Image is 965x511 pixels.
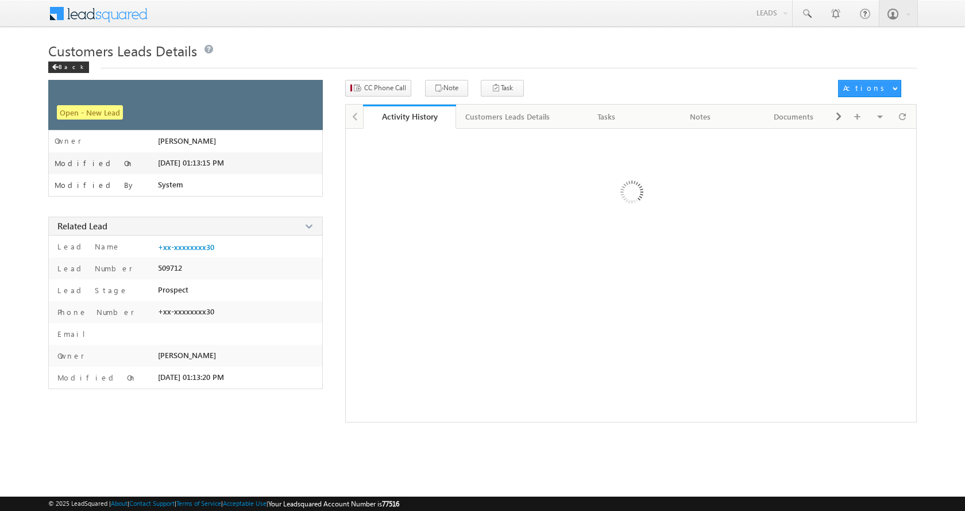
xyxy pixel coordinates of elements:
[465,110,550,124] div: Customers Leads Details
[176,500,221,507] a: Terms of Service
[55,136,82,145] label: Owner
[838,80,901,97] button: Actions
[363,105,457,129] a: Activity History
[158,285,188,294] span: Prospect
[129,500,175,507] a: Contact Support
[560,105,654,129] a: Tasks
[158,180,183,189] span: System
[55,180,136,190] label: Modified By
[572,135,690,253] img: Loading ...
[55,285,128,295] label: Lead Stage
[425,80,468,97] button: Note
[55,263,133,274] label: Lead Number
[158,243,214,252] a: +xx-xxxxxxxx30
[55,351,84,361] label: Owner
[654,105,747,129] a: Notes
[55,307,134,317] label: Phone Number
[111,500,128,507] a: About
[158,136,216,145] span: [PERSON_NAME]
[569,110,643,124] div: Tasks
[843,83,889,93] div: Actions
[55,372,137,383] label: Modified On
[48,41,197,60] span: Customers Leads Details
[158,263,182,272] span: 509712
[158,307,214,316] span: +xx-xxxxxxxx30
[747,105,841,129] a: Documents
[268,500,399,508] span: Your Leadsquared Account Number is
[158,372,224,382] span: [DATE] 01:13:20 PM
[48,62,89,73] div: Back
[57,105,123,120] span: Open - New Lead
[55,241,121,252] label: Lead Name
[364,83,406,93] span: CC Phone Call
[663,110,737,124] div: Notes
[55,159,134,168] label: Modified On
[57,220,107,232] span: Related Lead
[158,158,224,167] span: [DATE] 01:13:15 PM
[345,80,411,97] button: CC Phone Call
[158,351,216,360] span: [PERSON_NAME]
[48,498,399,509] span: © 2025 LeadSquared | | | | |
[756,110,831,124] div: Documents
[372,111,448,122] div: Activity History
[55,329,94,339] label: Email
[456,105,560,129] a: Customers Leads Details
[382,500,399,508] span: 77516
[223,500,267,507] a: Acceptable Use
[481,80,524,97] button: Task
